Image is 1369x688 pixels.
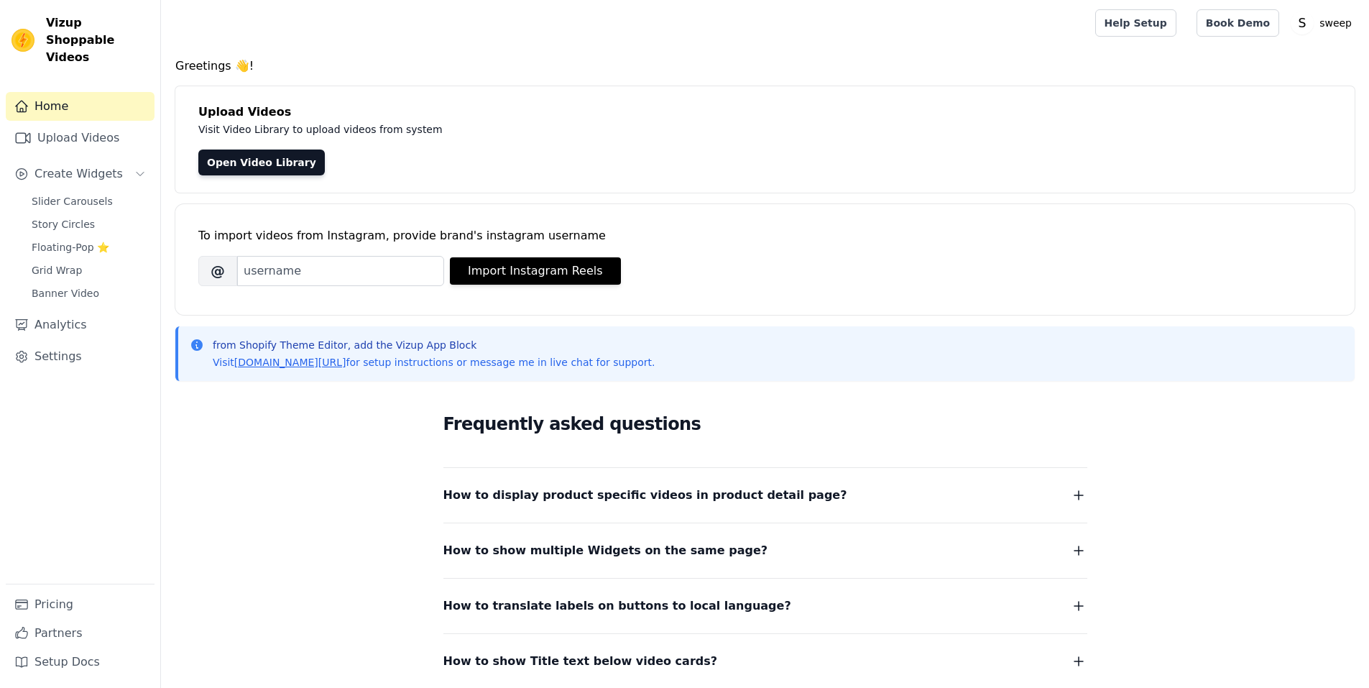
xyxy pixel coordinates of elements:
[213,355,655,370] p: Visit for setup instructions or message me in live chat for support.
[443,485,847,505] span: How to display product specific videos in product detail page?
[1095,9,1176,37] a: Help Setup
[198,150,325,175] a: Open Video Library
[443,651,1087,671] button: How to show Title text below video cards?
[198,121,842,138] p: Visit Video Library to upload videos from system
[46,14,149,66] span: Vizup Shoppable Videos
[32,194,113,208] span: Slider Carousels
[443,596,1087,616] button: How to translate labels on buttons to local language?
[32,286,99,301] span: Banner Video
[198,227,1332,244] div: To import videos from Instagram, provide brand's instagram username
[198,104,1332,121] h4: Upload Videos
[6,619,155,648] a: Partners
[1197,9,1279,37] a: Book Demo
[6,160,155,188] button: Create Widgets
[6,648,155,676] a: Setup Docs
[237,256,444,286] input: username
[443,485,1087,505] button: How to display product specific videos in product detail page?
[32,263,82,278] span: Grid Wrap
[443,410,1087,439] h2: Frequently asked questions
[443,541,1087,561] button: How to show multiple Widgets on the same page?
[443,596,791,616] span: How to translate labels on buttons to local language?
[32,217,95,231] span: Story Circles
[23,283,155,303] a: Banner Video
[6,124,155,152] a: Upload Videos
[23,237,155,257] a: Floating-Pop ⭐
[234,357,346,368] a: [DOMAIN_NAME][URL]
[1299,16,1306,30] text: S
[443,651,718,671] span: How to show Title text below video cards?
[6,311,155,339] a: Analytics
[450,257,621,285] button: Import Instagram Reels
[6,590,155,619] a: Pricing
[23,260,155,280] a: Grid Wrap
[175,58,1355,75] h4: Greetings 👋!
[23,191,155,211] a: Slider Carousels
[1314,10,1358,36] p: sweep
[6,92,155,121] a: Home
[198,256,237,286] span: @
[34,165,123,183] span: Create Widgets
[6,342,155,371] a: Settings
[213,338,655,352] p: from Shopify Theme Editor, add the Vizup App Block
[443,541,768,561] span: How to show multiple Widgets on the same page?
[23,214,155,234] a: Story Circles
[1291,10,1358,36] button: S sweep
[11,29,34,52] img: Vizup
[32,240,109,254] span: Floating-Pop ⭐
